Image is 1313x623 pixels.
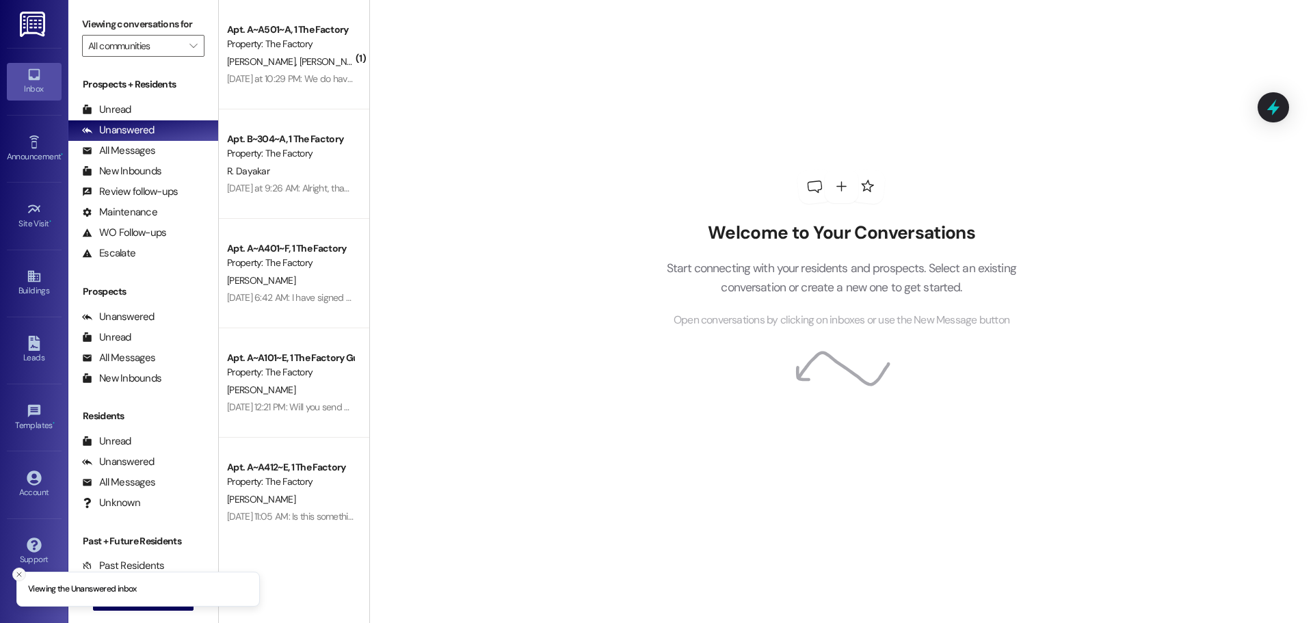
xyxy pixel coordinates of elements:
[82,455,155,469] div: Unanswered
[82,371,161,386] div: New Inbounds
[53,419,55,428] span: •
[82,103,131,117] div: Unread
[68,534,218,548] div: Past + Future Residents
[68,409,218,423] div: Residents
[227,510,632,522] div: [DATE] 11:05 AM: Is this something you guys can fix without charging [DEMOGRAPHIC_DATA] residents?
[28,583,137,596] p: Viewing the Unanswered inbox
[82,310,155,324] div: Unanswered
[227,274,295,287] span: [PERSON_NAME]
[227,146,354,161] div: Property: The Factory
[82,164,161,178] div: New Inbounds
[674,312,1009,329] span: Open conversations by clicking on inboxes or use the New Message button
[82,330,131,345] div: Unread
[227,351,354,365] div: Apt. A~A101~E, 1 The Factory Guarantors
[227,132,354,146] div: Apt. B~304~A, 1 The Factory
[20,12,48,37] img: ResiDesk Logo
[227,55,300,68] span: [PERSON_NAME]
[68,77,218,92] div: Prospects + Residents
[82,559,165,573] div: Past Residents
[227,475,354,489] div: Property: The Factory
[227,384,295,396] span: [PERSON_NAME]
[646,222,1037,244] h2: Welcome to Your Conversations
[82,14,204,35] label: Viewing conversations for
[12,568,26,581] button: Close toast
[82,246,135,261] div: Escalate
[227,365,354,380] div: Property: The Factory
[82,123,155,137] div: Unanswered
[227,460,354,475] div: Apt. A~A412~E, 1 The Factory
[227,256,354,270] div: Property: The Factory
[299,55,371,68] span: [PERSON_NAME]
[82,205,157,220] div: Maintenance
[49,217,51,226] span: •
[88,35,183,57] input: All communities
[7,198,62,235] a: Site Visit •
[82,185,178,199] div: Review follow-ups
[82,475,155,490] div: All Messages
[227,23,354,37] div: Apt. A~A501~A, 1 The Factory
[7,466,62,503] a: Account
[227,37,354,51] div: Property: The Factory
[82,496,140,510] div: Unknown
[82,351,155,365] div: All Messages
[646,259,1037,297] p: Start connecting with your residents and prospects. Select an existing conversation or create a n...
[227,291,543,304] div: [DATE] 6:42 AM: I have signed the free rent document and that charge is not off.
[7,533,62,570] a: Support
[227,493,295,505] span: [PERSON_NAME]
[82,144,155,158] div: All Messages
[7,399,62,436] a: Templates •
[227,182,372,194] div: [DATE] at 9:26 AM: Alright, thank you!
[82,434,131,449] div: Unread
[227,165,269,177] span: R. Dayakar
[227,401,455,413] div: [DATE] 12:21 PM: Will you send him a link for the new lease?
[61,150,63,159] span: •
[68,284,218,299] div: Prospects
[7,63,62,100] a: Inbox
[189,40,197,51] i: 
[7,265,62,302] a: Buildings
[227,241,354,256] div: Apt. A~A401~F, 1 The Factory
[7,332,62,369] a: Leads
[82,226,166,240] div: WO Follow-ups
